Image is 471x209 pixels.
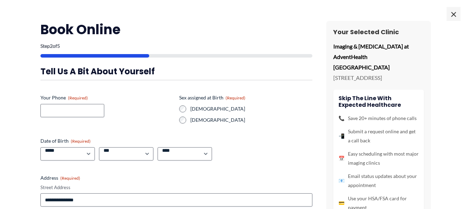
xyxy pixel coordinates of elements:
[68,95,88,100] span: (Required)
[339,114,419,123] li: Save 20+ minutes of phone calls
[447,7,461,21] span: ×
[40,66,312,77] h3: Tell us a bit about yourself
[71,139,91,144] span: (Required)
[339,154,344,163] span: 📅
[40,94,174,101] label: Your Phone
[339,149,419,167] li: Easy scheduling with most major imaging clinics
[60,176,80,181] span: (Required)
[40,174,80,181] legend: Address
[339,132,344,141] span: 📲
[339,199,344,208] span: 💳
[40,184,312,191] label: Street Address
[339,172,419,190] li: Email status updates about your appointment
[339,176,344,185] span: 📧
[40,137,91,144] legend: Date of Birth
[190,105,312,112] label: [DEMOGRAPHIC_DATA]
[333,41,424,72] p: Imaging & [MEDICAL_DATA] at AdventHealth [GEOGRAPHIC_DATA]
[333,28,424,36] h3: Your Selected Clinic
[50,43,53,49] span: 2
[179,94,245,101] legend: Sex assigned at Birth
[333,73,424,83] p: [STREET_ADDRESS]
[339,95,419,108] h4: Skip the line with Expected Healthcare
[57,43,60,49] span: 5
[339,114,344,123] span: 📞
[40,21,312,38] h2: Book Online
[339,127,419,145] li: Submit a request online and get a call back
[226,95,245,100] span: (Required)
[40,44,312,48] p: Step of
[190,117,312,124] label: [DEMOGRAPHIC_DATA]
